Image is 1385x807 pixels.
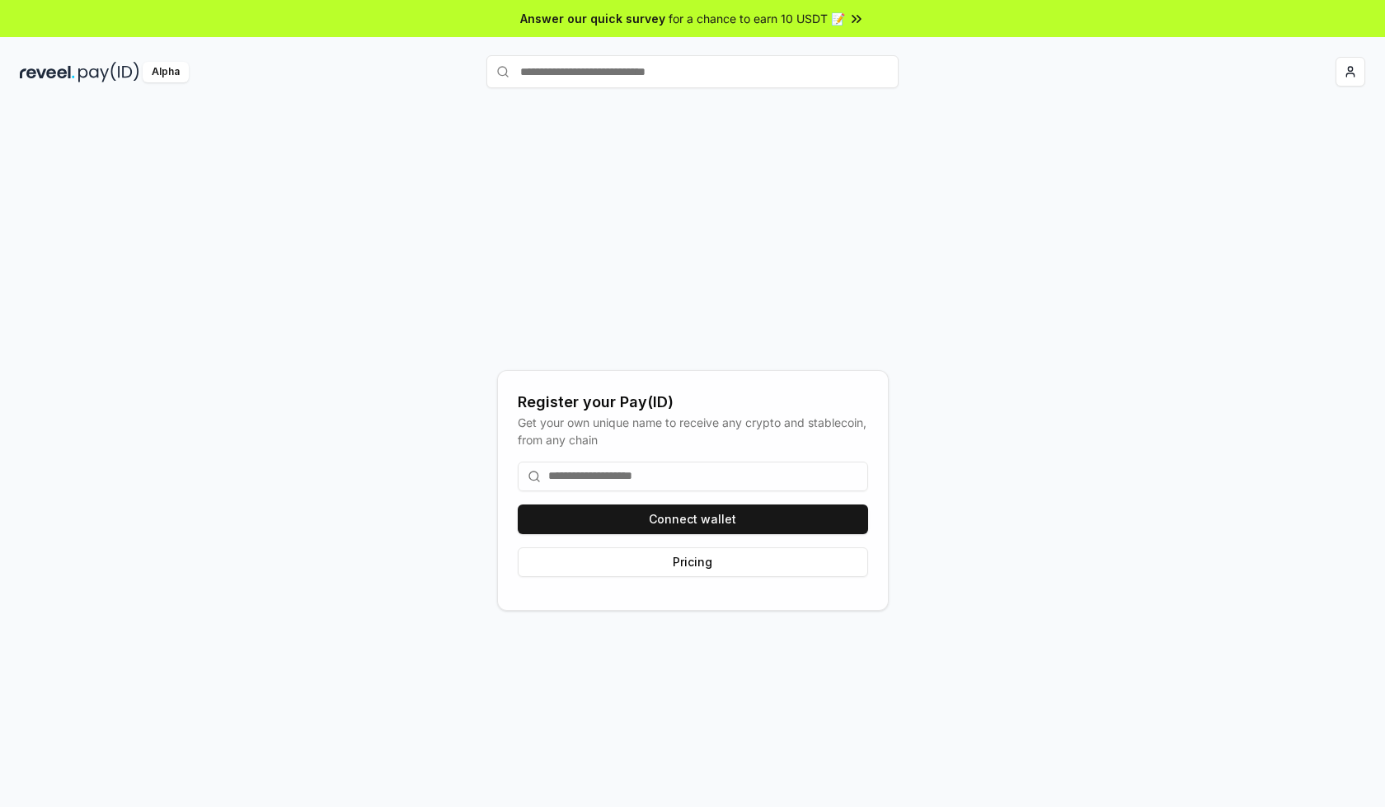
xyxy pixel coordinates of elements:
[520,10,665,27] span: Answer our quick survey
[518,391,868,414] div: Register your Pay(ID)
[518,504,868,534] button: Connect wallet
[518,547,868,577] button: Pricing
[518,414,868,448] div: Get your own unique name to receive any crypto and stablecoin, from any chain
[78,62,139,82] img: pay_id
[669,10,845,27] span: for a chance to earn 10 USDT 📝
[143,62,189,82] div: Alpha
[20,62,75,82] img: reveel_dark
